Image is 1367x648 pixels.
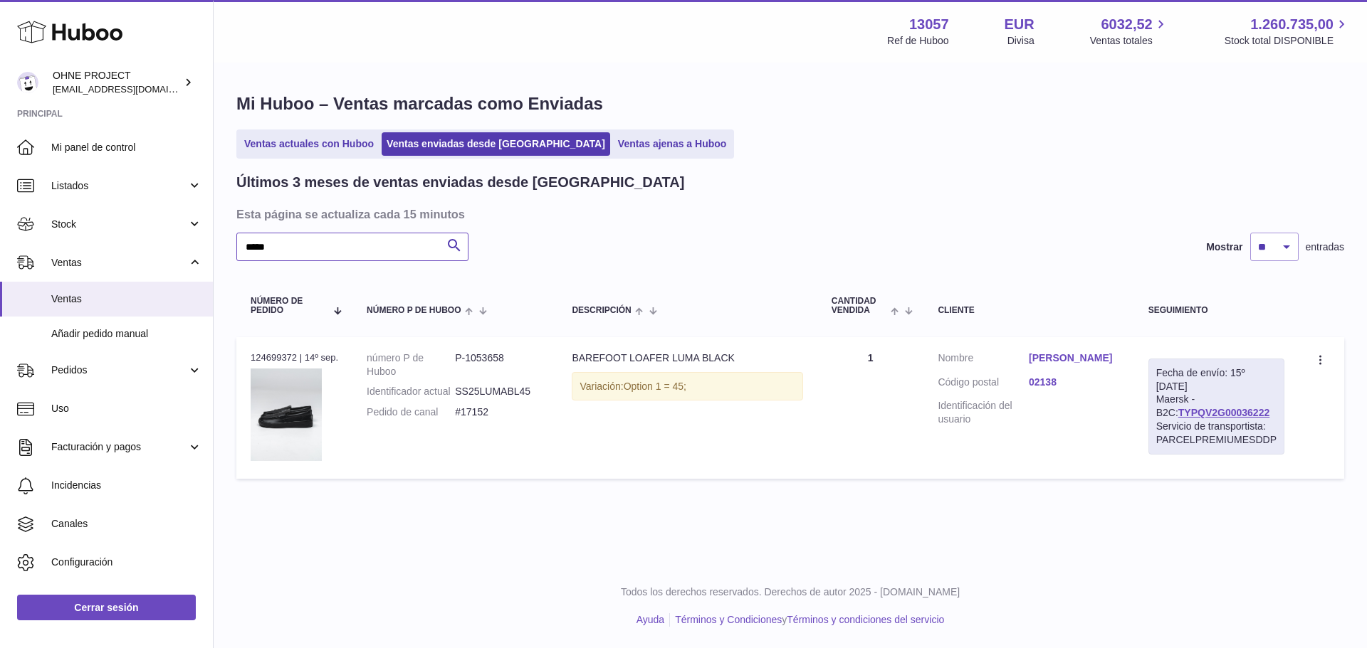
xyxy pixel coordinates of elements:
[832,297,887,315] span: Cantidad vendida
[572,351,802,365] div: BAREFOOT LOAFER LUMA BLACK
[1156,366,1277,393] div: Fecha de envío: 15º [DATE]
[1206,240,1242,254] label: Mostrar
[251,368,322,461] img: LUMA_BLACK_SMALL_4afcdadb-724a-45bb-a5a5-895f272ecdfb.jpg
[236,173,684,192] h2: Últimos 3 meses de ventas enviadas desde [GEOGRAPHIC_DATA]
[1225,15,1350,48] a: 1.260.735,00 Stock total DISPONIBLE
[51,256,187,270] span: Ventas
[1148,306,1284,315] div: Seguimiento
[938,306,1119,315] div: Cliente
[382,132,610,156] a: Ventas enviadas desde [GEOGRAPHIC_DATA]
[51,440,187,454] span: Facturación y pagos
[51,292,202,306] span: Ventas
[251,297,326,315] span: Número de pedido
[938,399,1029,426] dt: Identificación del usuario
[239,132,379,156] a: Ventas actuales con Huboo
[236,92,1344,115] h1: Mi Huboo – Ventas marcadas como Enviadas
[613,132,732,156] a: Ventas ajenas a Huboo
[53,69,181,96] div: OHNE PROJECT
[909,15,949,34] strong: 13057
[1156,420,1277,447] div: Servicio de transportista: PARCELPREMIUMESDDP
[225,585,1356,599] p: Todos los derechos reservados. Derechos de autor 2025 - [DOMAIN_NAME]
[53,83,209,95] span: [EMAIL_ADDRESS][DOMAIN_NAME]
[637,614,664,625] a: Ayuda
[51,179,187,193] span: Listados
[572,306,631,315] span: Descripción
[1178,407,1269,418] a: TYPQV2G00036222
[51,363,187,377] span: Pedidos
[51,327,202,341] span: Añadir pedido manual
[624,381,686,392] span: Option 1 = 45;
[367,405,455,419] dt: Pedido de canal
[251,351,338,364] div: 124699372 | 14º sep.
[887,34,948,48] div: Ref de Huboo
[1090,34,1169,48] span: Ventas totales
[51,402,202,415] span: Uso
[367,351,455,378] dt: número P de Huboo
[1007,34,1035,48] div: Divisa
[1250,15,1334,34] span: 1.260.735,00
[455,385,543,398] dd: SS25LUMABL45
[51,479,202,492] span: Incidencias
[1101,15,1152,34] span: 6032,52
[670,613,944,627] li: y
[455,351,543,378] dd: P-1053658
[367,385,455,398] dt: Identificador actual
[938,376,1029,393] dt: Código postal
[1225,34,1350,48] span: Stock total DISPONIBLE
[1029,376,1120,389] a: 02138
[1029,351,1120,365] a: [PERSON_NAME]
[17,72,38,93] img: internalAdmin-13057@internal.huboo.com
[51,517,202,531] span: Canales
[17,595,196,620] a: Cerrar sesión
[1090,15,1169,48] a: 6032,52 Ventas totales
[1148,358,1284,455] div: Maersk - B2C:
[572,372,802,401] div: Variación:
[51,218,187,231] span: Stock
[51,556,202,569] span: Configuración
[938,351,1029,368] dt: Nombre
[367,306,461,315] span: número P de Huboo
[1005,15,1035,34] strong: EUR
[455,405,543,419] dd: #17152
[236,206,1341,222] h3: Esta página se actualiza cada 15 minutos
[787,614,944,625] a: Términos y condiciones del servicio
[675,614,782,625] a: Términos y Condiciones
[817,337,924,479] td: 1
[51,141,202,154] span: Mi panel de control
[1306,240,1344,254] span: entradas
